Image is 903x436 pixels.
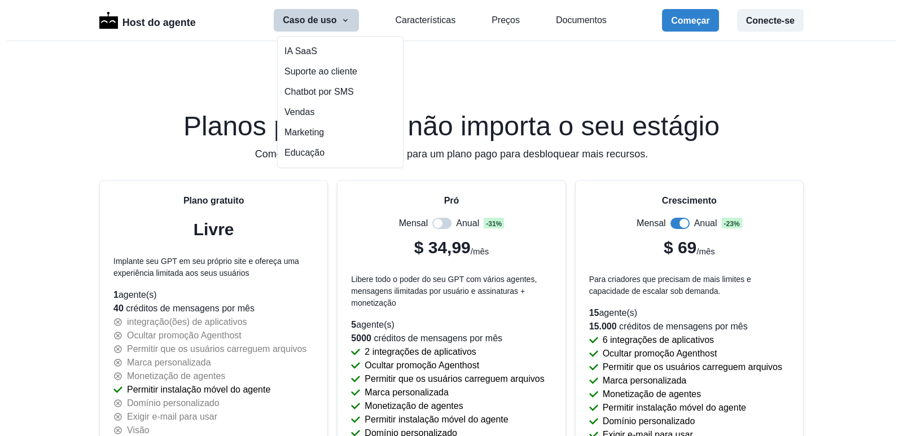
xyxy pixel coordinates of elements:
a: LogotipoHost do agente [99,11,196,30]
font: Planos para você, não importa o seu estágio [183,111,720,141]
font: Preços [492,15,520,25]
font: Anual [456,218,479,228]
font: Plano gratuito [183,196,244,205]
font: créditos de mensagens por mês [619,322,748,331]
font: 5 [351,320,356,329]
font: Implante seu GPT em seu próprio site e ofereça uma experiência limitada aos seus usuários [113,257,299,278]
font: créditos de mensagens por mês [374,333,502,343]
img: Logotipo [99,12,118,29]
a: Educação [278,143,403,163]
font: Domínio personalizado [127,398,220,408]
font: Permitir que os usuários carreguem arquivos [127,344,306,354]
font: Exigir e-mail para usar [127,412,217,421]
font: Pró [444,196,459,205]
font: $ 34,99 [414,238,471,257]
font: $ 69 [664,238,696,257]
font: Documentos [556,15,607,25]
font: Permitir que os usuários carreguem arquivos [603,362,782,372]
font: agente(s) [599,308,637,318]
font: 15.000 [589,322,617,331]
font: Comece gratuitamente e atualize para um plano pago para desbloquear mais recursos. [255,148,648,160]
font: Anual [694,218,717,228]
font: 2 integrações de aplicativos [365,347,476,356]
font: Marca personalizada [127,358,211,367]
font: 15 [589,308,599,318]
font: Mensal [399,218,428,228]
a: Documentos [556,14,607,27]
font: % [734,219,740,227]
font: 6 integrações de aplicativos [603,335,714,345]
font: Conecte-se [746,16,795,25]
a: Características [395,14,455,27]
a: IA SaaS [278,41,403,61]
font: Ocultar promoção Agenthost [127,331,242,340]
font: Host do agente [122,17,196,28]
font: Educação [284,148,325,157]
font: Livre [194,220,234,239]
font: Monetização de agentes [365,401,463,411]
font: 23 [726,219,734,227]
font: 1 [113,290,119,300]
font: 31 [488,219,496,227]
font: - [486,219,488,227]
font: Domínio personalizado [603,416,695,426]
font: 40 [113,303,124,313]
font: Marketing [284,127,324,137]
a: Marketing [278,122,403,143]
font: - [724,219,726,227]
font: Permitir que os usuários carreguem arquivos [365,374,544,384]
font: /mês [696,246,715,256]
font: Libere todo o poder do seu GPT com vários agentes, mensagens ilimitadas por usuário e assinaturas... [351,275,537,307]
font: Crescimento [662,196,717,205]
font: Visão [127,425,150,435]
font: agente(s) [356,320,394,329]
font: Permitir instalação móvel do agente [365,415,508,424]
font: /mês [471,246,489,256]
font: Mensal [637,218,666,228]
font: Marca personalizada [603,376,687,385]
font: Permitir instalação móvel do agente [603,403,746,412]
font: IA SaaS [284,46,317,56]
font: Suporte ao cliente [284,67,357,76]
font: integração(ões) de aplicativos [127,317,247,327]
font: Chatbot por SMS [284,87,354,96]
a: Suporte ao cliente [278,61,403,82]
font: Características [395,15,455,25]
font: Monetização de agentes [603,389,701,399]
font: Ocultar promoção Agenthost [603,349,717,358]
font: Monetização de agentes [127,371,225,381]
font: Permitir instalação móvel do agente [127,385,270,394]
font: Começar [671,16,709,25]
font: 5000 [351,333,371,343]
font: Ocultar promoção Agenthost [365,360,479,370]
font: créditos de mensagens por mês [126,303,255,313]
font: Para criadores que precisam de mais limites e capacidade de escalar sob demanda. [589,275,751,296]
font: agente(s) [119,290,157,300]
font: Marca personalizada [365,387,449,397]
font: Vendas [284,107,314,117]
font: % [496,219,502,227]
button: Conecte-se [737,9,804,32]
button: Caso de uso [274,9,359,32]
a: Preços [492,14,520,27]
button: Começar [662,9,718,32]
a: Vendas [278,102,403,122]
